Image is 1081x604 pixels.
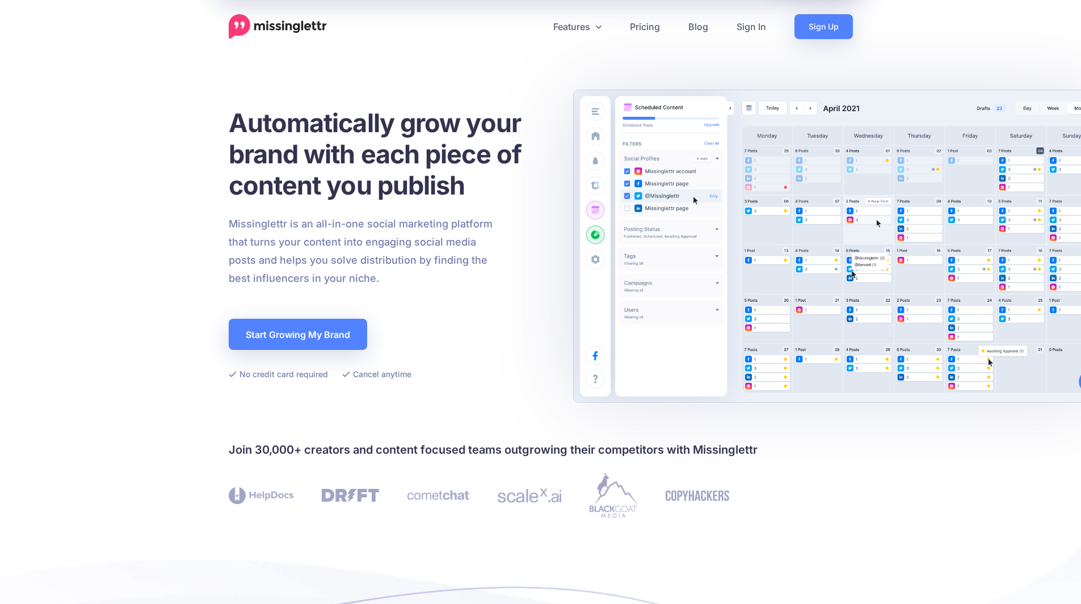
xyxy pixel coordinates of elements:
a: Sign Up [794,14,853,39]
h1: Automatically grow your brand with each piece of content you publish [229,107,549,201]
h4: Join 30,000+ creators and content focused teams outgrowing their competitors with Missinglettr [229,441,853,459]
a: Start Growing My Brand [229,319,367,350]
a: Pricing [616,14,674,39]
a: Sign In [722,14,780,39]
p: Missinglettr is an all-in-one social marketing platform that turns your content into engaging soc... [229,215,493,288]
a: Blog [674,14,722,39]
a: Home [229,14,327,39]
li: No credit card required [229,367,328,381]
li: Cancel anytime [342,367,411,381]
a: Features [539,14,616,39]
